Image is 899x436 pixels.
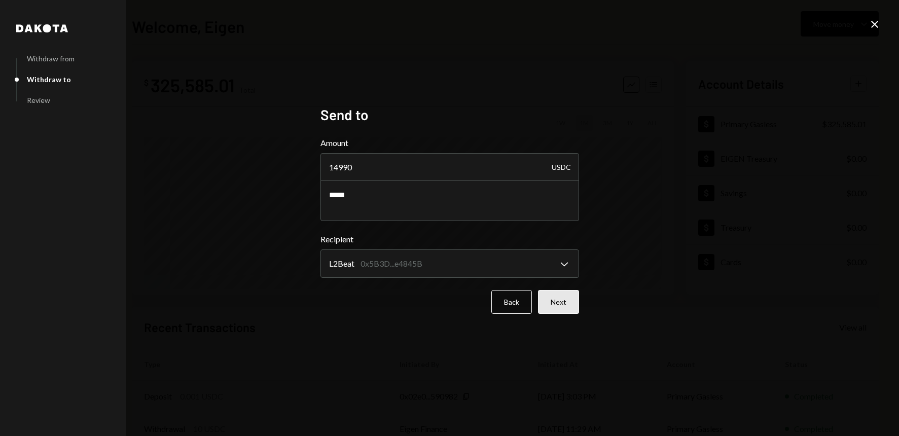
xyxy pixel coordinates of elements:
div: Withdraw to [27,75,71,84]
div: USDC [552,153,571,181]
button: Recipient [320,249,579,278]
button: Back [491,290,532,314]
input: Enter amount [320,153,579,181]
h2: Send to [320,105,579,125]
div: Withdraw from [27,54,75,63]
div: 0x5B3D...e4845B [361,258,422,270]
button: Next [538,290,579,314]
div: Review [27,96,50,104]
label: Recipient [320,233,579,245]
label: Amount [320,137,579,149]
